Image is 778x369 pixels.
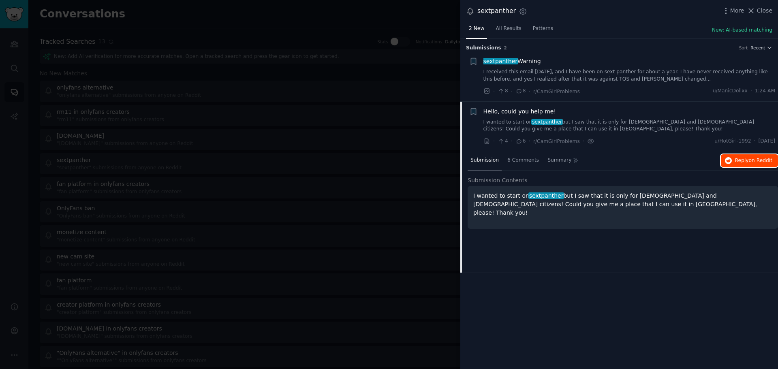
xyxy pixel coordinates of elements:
span: Warning [483,57,541,66]
span: Submission s [466,45,501,52]
span: Patterns [533,25,553,32]
a: All Results [493,22,524,39]
span: 6 Comments [507,157,539,164]
a: 2 New [466,22,487,39]
span: Recent [750,45,765,51]
span: 6 [515,138,526,145]
span: · [583,137,584,145]
span: u/HotGirl-1992 [714,138,751,145]
a: sextpantherWarning [483,57,541,66]
span: · [511,137,513,145]
span: Close [757,6,772,15]
span: 4 [498,138,508,145]
span: sextpanther [483,58,518,64]
span: sextpanther [531,119,562,125]
span: · [493,137,495,145]
div: sextpanther [477,6,516,16]
button: Replyon Reddit [721,154,778,167]
span: · [754,138,756,145]
span: r/CamGirlProblems [533,139,580,144]
span: r/CamGirlProblems [533,89,580,94]
span: · [493,87,495,96]
span: u/ManicDollxx [713,87,748,95]
span: Summary [547,157,571,164]
a: Patterns [530,22,556,39]
span: 2 New [469,25,484,32]
span: Reply [735,157,772,164]
span: Submission Contents [468,176,528,185]
span: 1:24 AM [755,87,775,95]
button: Close [747,6,772,15]
a: Hello, could you help me! [483,107,556,116]
span: Submission [470,157,499,164]
span: More [730,6,744,15]
button: More [722,6,744,15]
span: 8 [498,87,508,95]
span: · [529,137,530,145]
span: sextpanther [528,192,564,199]
span: on Reddit [749,158,772,163]
span: · [511,87,513,96]
span: 2 [504,45,507,50]
a: I wanted to start onsextpantherbut I saw that it is only for [DEMOGRAPHIC_DATA] and [DEMOGRAPHIC_... [483,119,776,133]
span: [DATE] [759,138,775,145]
span: · [529,87,530,96]
button: New: AI-based matching [712,27,772,34]
span: · [750,87,752,95]
span: 8 [515,87,526,95]
span: All Results [496,25,521,32]
button: Recent [750,45,772,51]
div: Sort [739,45,748,51]
a: I received this email [DATE], and I have been on sext panther for about a year. I have never rece... [483,68,776,83]
p: I wanted to start on but I saw that it is only for [DEMOGRAPHIC_DATA] and [DEMOGRAPHIC_DATA] citi... [473,192,772,217]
